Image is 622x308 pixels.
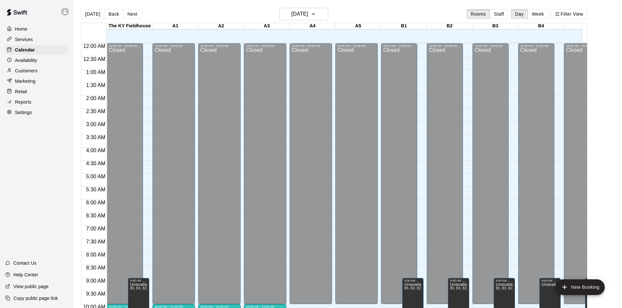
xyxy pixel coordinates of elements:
[85,161,107,166] span: 4:30 AM
[555,279,605,295] button: add
[15,57,37,64] p: Availability
[292,9,308,19] h6: [DATE]
[15,47,35,53] p: Calendar
[467,9,490,19] button: Rooms
[566,44,598,48] div: 12:00 AM – 10:00 AM
[130,279,147,282] div: 9:00 AM – 11:30 PM
[337,44,376,48] div: 12:00 AM – 10:00 AM
[198,23,244,29] div: A2
[200,44,239,48] div: 12:00 AM – 10:00 AM
[335,43,378,304] div: 12:00 AM – 10:00 AM: Closed
[200,48,239,306] div: Closed
[244,23,290,29] div: A3
[152,43,195,304] div: 12:00 AM – 10:00 AM: Closed
[429,44,461,48] div: 12:00 AM – 10:00 AM
[427,23,472,29] div: B2
[5,66,68,76] a: Customers
[496,279,513,282] div: 9:00 AM – 11:30 PM
[520,48,552,306] div: Closed
[15,78,36,84] p: Marketing
[123,9,141,19] button: Next
[152,23,198,29] div: A1
[292,48,330,306] div: Closed
[472,43,509,304] div: 12:00 AM – 10:00 AM: Closed
[5,55,68,65] a: Availability
[109,48,141,306] div: Closed
[383,48,415,306] div: Closed
[518,43,554,304] div: 12:00 AM – 10:00 AM: Closed
[85,109,107,114] span: 2:30 AM
[279,8,328,20] button: [DATE]
[13,283,49,290] p: View public page
[474,44,507,48] div: 12:00 AM – 10:00 AM
[85,252,107,257] span: 8:00 AM
[85,82,107,88] span: 1:30 AM
[15,67,38,74] p: Customers
[520,44,552,48] div: 12:00 AM – 10:00 AM
[337,48,376,306] div: Closed
[564,43,600,304] div: 12:00 AM – 10:00 AM: Closed
[292,44,330,48] div: 12:00 AM – 10:00 AM
[5,87,68,96] a: Retail
[15,99,31,105] p: Reports
[85,265,107,271] span: 8:30 AM
[85,278,107,284] span: 9:00 AM
[85,69,107,75] span: 1:00 AM
[104,9,123,19] button: Back
[85,174,107,179] span: 5:00 AM
[5,35,68,44] div: Services
[518,23,564,29] div: B4
[564,23,610,29] div: B5
[551,9,587,19] button: Filter View
[109,44,141,48] div: 12:00 AM – 10:00 AM
[290,23,335,29] div: A4
[85,135,107,140] span: 3:30 AM
[528,9,548,19] button: Week
[429,48,461,306] div: Closed
[85,239,107,244] span: 7:30 AM
[496,286,525,290] span: B5, B3, B2, B1, B4
[130,286,159,290] span: B5, B3, B2, B1, B4
[383,44,415,48] div: 12:00 AM – 10:00 AM
[450,279,467,282] div: 9:00 AM – 11:30 PM
[107,23,152,29] div: The KY Fieldhouse
[490,9,508,19] button: Staff
[85,187,107,192] span: 5:30 AM
[85,122,107,127] span: 3:00 AM
[5,24,68,34] a: Home
[15,88,27,95] p: Retail
[154,48,193,306] div: Closed
[290,43,332,304] div: 12:00 AM – 10:00 AM: Closed
[427,43,463,304] div: 12:00 AM – 10:00 AM: Closed
[450,286,479,290] span: B5, B3, B2, B1, B4
[541,279,559,282] div: 9:00 AM – 11:30 PM
[85,226,107,231] span: 7:00 AM
[404,286,433,290] span: B5, B3, B2, B1, B4
[85,200,107,205] span: 6:00 AM
[5,76,68,86] a: Marketing
[246,44,284,48] div: 12:00 AM – 10:00 AM
[5,97,68,107] a: Reports
[15,26,27,32] p: Home
[244,43,286,304] div: 12:00 AM – 10:00 AM: Closed
[13,295,58,301] p: Copy public page link
[5,108,68,117] div: Settings
[154,44,193,48] div: 12:00 AM – 10:00 AM
[107,43,143,304] div: 12:00 AM – 10:00 AM: Closed
[472,23,518,29] div: B3
[474,48,507,306] div: Closed
[404,279,422,282] div: 9:00 AM – 11:30 PM
[5,45,68,55] a: Calendar
[85,291,107,297] span: 9:30 AM
[566,48,598,306] div: Closed
[381,23,427,29] div: B1
[85,213,107,218] span: 6:30 AM
[198,43,241,304] div: 12:00 AM – 10:00 AM: Closed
